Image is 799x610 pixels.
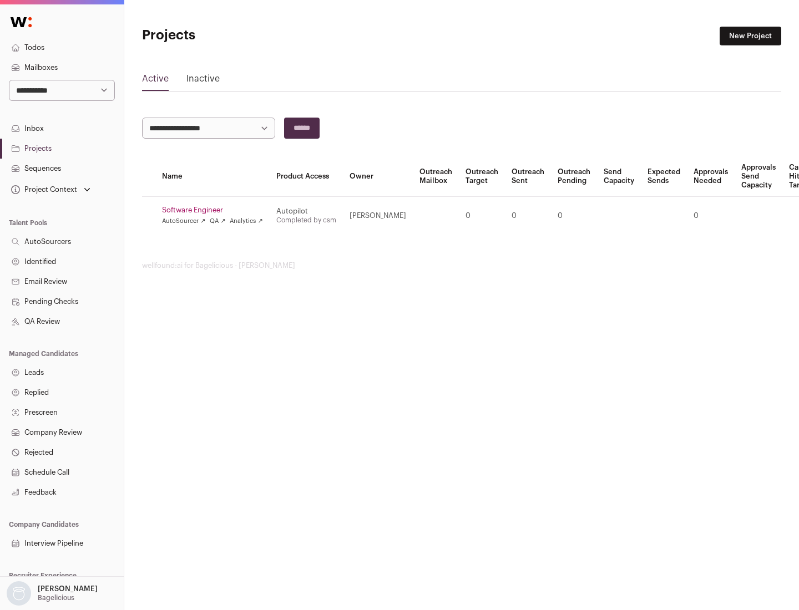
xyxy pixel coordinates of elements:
[551,156,597,197] th: Outreach Pending
[551,197,597,235] td: 0
[142,261,781,270] footer: wellfound:ai for Bagelicious - [PERSON_NAME]
[4,11,38,33] img: Wellfound
[142,27,355,44] h1: Projects
[210,217,225,226] a: QA ↗
[597,156,641,197] th: Send Capacity
[7,581,31,606] img: nopic.png
[343,156,413,197] th: Owner
[505,197,551,235] td: 0
[4,581,100,606] button: Open dropdown
[155,156,270,197] th: Name
[343,197,413,235] td: [PERSON_NAME]
[459,197,505,235] td: 0
[735,156,782,197] th: Approvals Send Capacity
[641,156,687,197] th: Expected Sends
[9,182,93,197] button: Open dropdown
[505,156,551,197] th: Outreach Sent
[142,72,169,90] a: Active
[687,197,735,235] td: 0
[276,207,336,216] div: Autopilot
[413,156,459,197] th: Outreach Mailbox
[186,72,220,90] a: Inactive
[270,156,343,197] th: Product Access
[459,156,505,197] th: Outreach Target
[38,593,74,602] p: Bagelicious
[162,217,205,226] a: AutoSourcer ↗
[38,584,98,593] p: [PERSON_NAME]
[720,27,781,45] a: New Project
[9,185,77,194] div: Project Context
[230,217,262,226] a: Analytics ↗
[162,206,263,215] a: Software Engineer
[276,217,336,223] a: Completed by csm
[687,156,735,197] th: Approvals Needed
